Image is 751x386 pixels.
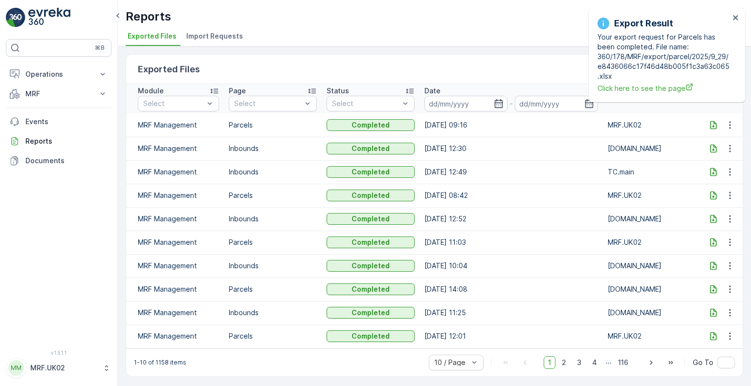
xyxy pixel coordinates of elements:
[138,144,219,153] p: MRF Management
[588,356,601,369] span: 4
[28,8,70,27] img: logo_light-DOdMpM7g.png
[229,331,317,341] p: Parcels
[327,190,415,201] button: Completed
[352,284,390,294] p: Completed
[138,237,219,247] p: MRF Management
[8,360,24,376] div: MM
[608,261,696,271] p: [DOMAIN_NAME]
[420,254,603,278] td: [DATE] 10:04
[693,358,713,367] span: Go To
[573,356,586,369] span: 3
[597,83,729,93] span: Click here to see the page
[25,136,108,146] p: Reports
[606,356,612,369] p: ...
[424,96,508,111] input: dd/mm/yyyy
[352,214,390,224] p: Completed
[557,356,571,369] span: 2
[229,191,317,200] p: Parcels
[352,237,390,247] p: Completed
[608,191,696,200] p: MRF.UK02
[608,144,696,153] p: [DOMAIN_NAME]
[420,160,603,184] td: [DATE] 12:49
[25,156,108,166] p: Documents
[229,144,317,153] p: Inbounds
[509,98,513,109] p: -
[138,167,219,177] p: MRF Management
[515,96,598,111] input: dd/mm/yyyy
[352,167,390,177] p: Completed
[608,214,696,224] p: [DOMAIN_NAME]
[327,166,415,178] button: Completed
[186,31,243,41] span: Import Requests
[327,260,415,272] button: Completed
[327,119,415,131] button: Completed
[352,120,390,130] p: Completed
[138,214,219,224] p: MRF Management
[6,151,111,171] a: Documents
[424,86,441,96] p: Date
[138,331,219,341] p: MRF Management
[352,261,390,271] p: Completed
[614,17,673,30] p: Export Result
[732,14,739,23] button: close
[229,308,317,318] p: Inbounds
[420,113,603,137] td: [DATE] 09:16
[6,131,111,151] a: Reports
[138,86,164,96] p: Module
[420,278,603,301] td: [DATE] 14:08
[138,120,219,130] p: MRF Management
[138,284,219,294] p: MRF Management
[327,213,415,225] button: Completed
[143,99,204,108] p: Select
[128,31,177,41] span: Exported Files
[25,89,92,99] p: MRF
[229,214,317,224] p: Inbounds
[420,324,603,348] td: [DATE] 12:01
[352,144,390,153] p: Completed
[420,231,603,254] td: [DATE] 11:03
[6,350,111,356] span: v 1.51.1
[352,331,390,341] p: Completed
[420,184,603,207] td: [DATE] 08:42
[6,64,111,84] button: Operations
[6,358,111,378] button: MMMRF.UK02
[420,301,603,324] td: [DATE] 11:25
[327,307,415,319] button: Completed
[138,63,200,76] p: Exported Files
[25,117,108,127] p: Events
[6,84,111,104] button: MRF
[30,363,98,373] p: MRF.UK02
[352,191,390,200] p: Completed
[614,356,633,369] span: 116
[608,237,696,247] p: MRF.UK02
[126,9,171,24] p: Reports
[138,191,219,200] p: MRF Management
[229,120,317,130] p: Parcels
[420,137,603,160] td: [DATE] 12:30
[6,112,111,131] a: Events
[138,261,219,271] p: MRF Management
[327,143,415,154] button: Completed
[95,44,105,52] p: ⌘B
[229,86,246,96] p: Page
[608,331,696,341] p: MRF.UK02
[229,167,317,177] p: Inbounds
[6,8,25,27] img: logo
[544,356,555,369] span: 1
[332,99,399,108] p: Select
[327,330,415,342] button: Completed
[327,86,349,96] p: Status
[138,308,219,318] p: MRF Management
[134,359,186,366] p: 1-10 of 1158 items
[229,237,317,247] p: Parcels
[608,308,696,318] p: [DOMAIN_NAME]
[229,261,317,271] p: Inbounds
[229,284,317,294] p: Parcels
[327,236,415,248] button: Completed
[608,167,696,177] p: TC.main
[352,308,390,318] p: Completed
[25,69,92,79] p: Operations
[608,284,696,294] p: [DOMAIN_NAME]
[608,120,696,130] p: MRF.UK02
[327,283,415,295] button: Completed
